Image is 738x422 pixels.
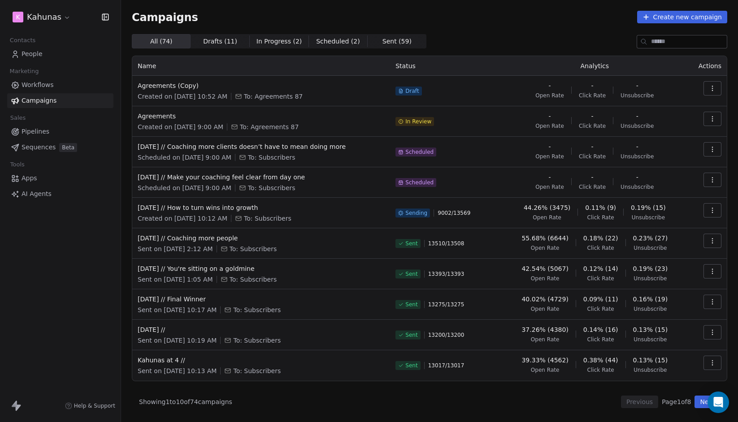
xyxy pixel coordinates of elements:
[405,87,419,95] span: Draft
[549,81,551,90] span: -
[633,295,668,304] span: 0.16% (19)
[7,47,113,61] a: People
[428,331,465,339] span: 13200 / 13200
[138,112,385,121] span: Agreements
[138,244,213,253] span: Sent on [DATE] 2:12 AM
[139,397,232,406] span: Showing 1 to 10 of 74 campaigns
[59,143,77,152] span: Beta
[405,301,417,308] span: Sent
[633,234,668,243] span: 0.23% (27)
[531,336,560,343] span: Open Rate
[138,214,227,223] span: Created on [DATE] 10:12 AM
[636,112,638,121] span: -
[230,244,277,253] span: To: Subscribers
[634,244,667,252] span: Unsubscribe
[521,264,568,273] span: 42.54% (5067)
[138,336,217,345] span: Sent on [DATE] 10:19 AM
[233,336,281,345] span: To: Subscribers
[583,234,618,243] span: 0.18% (22)
[634,366,667,374] span: Unsubscribe
[7,187,113,201] a: AI Agents
[7,140,113,155] a: SequencesBeta
[579,183,606,191] span: Click Rate
[16,13,20,22] span: K
[240,122,299,131] span: To: Agreements 87
[256,37,302,46] span: In Progress ( 2 )
[549,142,551,151] span: -
[634,305,667,313] span: Unsubscribe
[587,275,614,282] span: Click Rate
[549,112,551,121] span: -
[22,96,56,105] span: Campaigns
[405,179,434,186] span: Scheduled
[138,142,385,151] span: [DATE] // Coaching more clients doesn’t have to mean doing more
[27,11,61,23] span: Kahunas
[138,275,213,284] span: Sent on [DATE] 1:05 AM
[533,214,561,221] span: Open Rate
[248,183,295,192] span: To: Subscribers
[583,295,618,304] span: 0.09% (11)
[132,56,390,76] th: Name
[7,171,113,186] a: Apps
[138,366,217,375] span: Sent on [DATE] 10:13 AM
[233,305,281,314] span: To: Subscribers
[11,9,73,25] button: KKahunas
[634,336,667,343] span: Unsubscribe
[138,264,385,273] span: [DATE] // You're sitting on a goldmine
[535,122,564,130] span: Open Rate
[535,183,564,191] span: Open Rate
[579,153,606,160] span: Click Rate
[65,402,115,409] a: Help & Support
[502,56,687,76] th: Analytics
[138,234,385,243] span: [DATE] // Coaching more people
[382,37,412,46] span: Sent ( 59 )
[244,92,303,101] span: To: Agreements 87
[6,65,43,78] span: Marketing
[405,362,417,369] span: Sent
[583,356,618,365] span: 0.38% (44)
[22,127,49,136] span: Pipelines
[524,203,570,212] span: 44.26% (3475)
[549,173,551,182] span: -
[438,209,470,217] span: 9002 / 13569
[138,183,231,192] span: Scheduled on [DATE] 9:00 AM
[633,264,668,273] span: 0.19% (23)
[633,325,668,334] span: 0.13% (15)
[7,78,113,92] a: Workflows
[621,153,654,160] span: Unsubscribe
[22,189,52,199] span: AI Agents
[74,402,115,409] span: Help & Support
[662,397,691,406] span: Page 1 of 8
[138,92,227,101] span: Created on [DATE] 10:52 AM
[233,366,281,375] span: To: Subscribers
[587,214,614,221] span: Click Rate
[632,214,665,221] span: Unsubscribe
[22,49,43,59] span: People
[587,305,614,313] span: Click Rate
[405,209,427,217] span: Sending
[531,275,560,282] span: Open Rate
[531,366,560,374] span: Open Rate
[203,37,237,46] span: Drafts ( 11 )
[7,93,113,108] a: Campaigns
[585,203,616,212] span: 0.11% (9)
[633,356,668,365] span: 0.13% (15)
[428,270,465,278] span: 13393 / 13393
[138,153,231,162] span: Scheduled on [DATE] 9:00 AM
[531,305,560,313] span: Open Rate
[521,234,568,243] span: 55.68% (6644)
[405,331,417,339] span: Sent
[428,240,465,247] span: 13510 / 13508
[7,124,113,139] a: Pipelines
[22,143,56,152] span: Sequences
[6,111,30,125] span: Sales
[636,81,638,90] span: -
[587,336,614,343] span: Click Rate
[579,122,606,130] span: Click Rate
[428,362,465,369] span: 13017 / 13017
[587,244,614,252] span: Click Rate
[316,37,360,46] span: Scheduled ( 2 )
[521,356,568,365] span: 39.33% (4562)
[405,148,434,156] span: Scheduled
[591,112,593,121] span: -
